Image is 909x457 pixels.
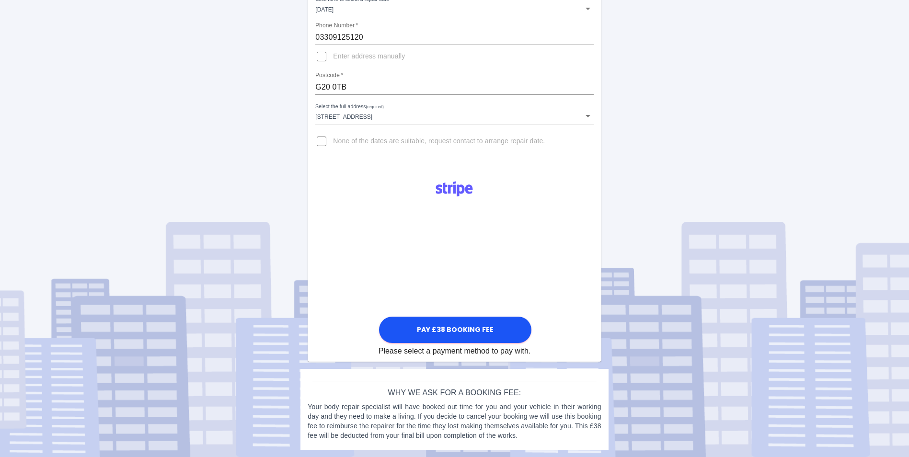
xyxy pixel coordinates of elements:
[315,103,384,111] label: Select the full address
[308,386,601,400] h6: Why we ask for a booking fee:
[379,317,531,343] button: Pay £38 Booking Fee
[379,345,531,357] div: Please select a payment method to pay with.
[333,52,405,61] span: Enter address manually
[315,71,343,80] label: Postcode
[315,107,593,125] div: [STREET_ADDRESS]
[315,22,358,30] label: Phone Number
[377,203,533,314] iframe: Secure payment input frame
[366,105,384,109] small: (required)
[333,137,545,146] span: None of the dates are suitable, request contact to arrange repair date.
[308,402,601,440] p: Your body repair specialist will have booked out time for you and your vehicle in their working d...
[430,178,478,201] img: Logo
